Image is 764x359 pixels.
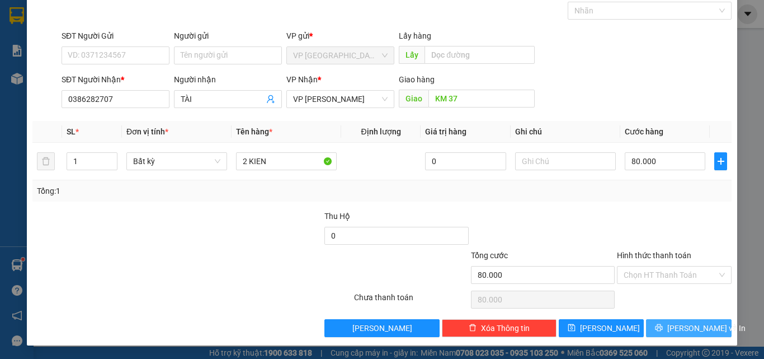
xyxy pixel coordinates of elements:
span: Lấy hàng [399,31,431,40]
span: plus [715,157,727,166]
button: delete [37,152,55,170]
div: VP gửi [286,30,394,42]
span: Giao hàng [399,75,435,84]
span: printer [655,324,663,333]
button: deleteXóa Thông tin [442,319,557,337]
span: delete [469,324,477,333]
span: Giá trị hàng [425,127,466,136]
span: Cước hàng [625,127,663,136]
div: SĐT Người Nhận [62,73,169,86]
input: VD: Bàn, Ghế [236,152,337,170]
b: [DOMAIN_NAME] [94,43,154,52]
span: Thu Hộ [324,212,350,221]
span: Đơn vị tính [126,127,168,136]
span: [PERSON_NAME] [580,322,640,334]
b: [PERSON_NAME] [14,72,63,125]
span: user-add [266,95,275,104]
button: printer[PERSON_NAME] và In [646,319,732,337]
span: Xóa Thông tin [481,322,530,334]
input: 0 [425,152,506,170]
span: VP Phan Thiết [293,91,388,108]
span: save [568,324,576,333]
li: (c) 2017 [94,53,154,67]
span: Lấy [399,46,425,64]
input: Ghi Chú [515,152,616,170]
input: Dọc đường [425,46,535,64]
span: VP Nhận [286,75,318,84]
img: logo.jpg [121,14,148,41]
label: Hình thức thanh toán [617,251,691,260]
span: VP Sài Gòn [293,47,388,64]
b: BIÊN NHẬN GỬI HÀNG HÓA [72,16,107,108]
div: Người gửi [174,30,282,42]
div: Tổng: 1 [37,185,296,197]
input: Dọc đường [428,90,535,108]
span: [PERSON_NAME] [352,322,412,334]
span: [PERSON_NAME] và In [667,322,746,334]
span: SL [67,127,76,136]
div: Chưa thanh toán [353,291,470,311]
span: Tên hàng [236,127,272,136]
th: Ghi chú [511,121,620,143]
button: save[PERSON_NAME] [559,319,644,337]
span: Tổng cước [471,251,508,260]
div: SĐT Người Gửi [62,30,169,42]
button: [PERSON_NAME] [324,319,439,337]
span: Bất kỳ [133,153,220,170]
div: Người nhận [174,73,282,86]
span: Định lượng [361,127,400,136]
span: Giao [399,90,428,108]
button: plus [714,152,727,170]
